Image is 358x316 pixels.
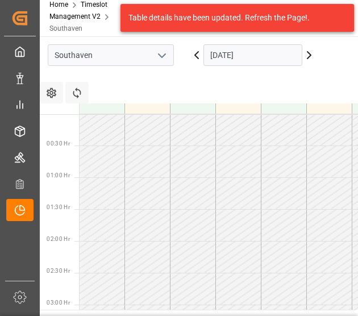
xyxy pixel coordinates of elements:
[47,236,70,242] span: 02:00 Hr
[203,44,302,66] input: DD.MM.YYYY
[47,140,70,147] span: 00:30 Hr
[49,1,68,9] a: Home
[48,44,174,66] input: Type to search/select
[47,300,70,306] span: 03:00 Hr
[47,204,70,210] span: 01:30 Hr
[153,47,170,64] button: open menu
[47,268,70,274] span: 02:30 Hr
[128,12,338,24] div: Table details have been updated. Refresh the Page!.
[47,172,70,178] span: 01:00 Hr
